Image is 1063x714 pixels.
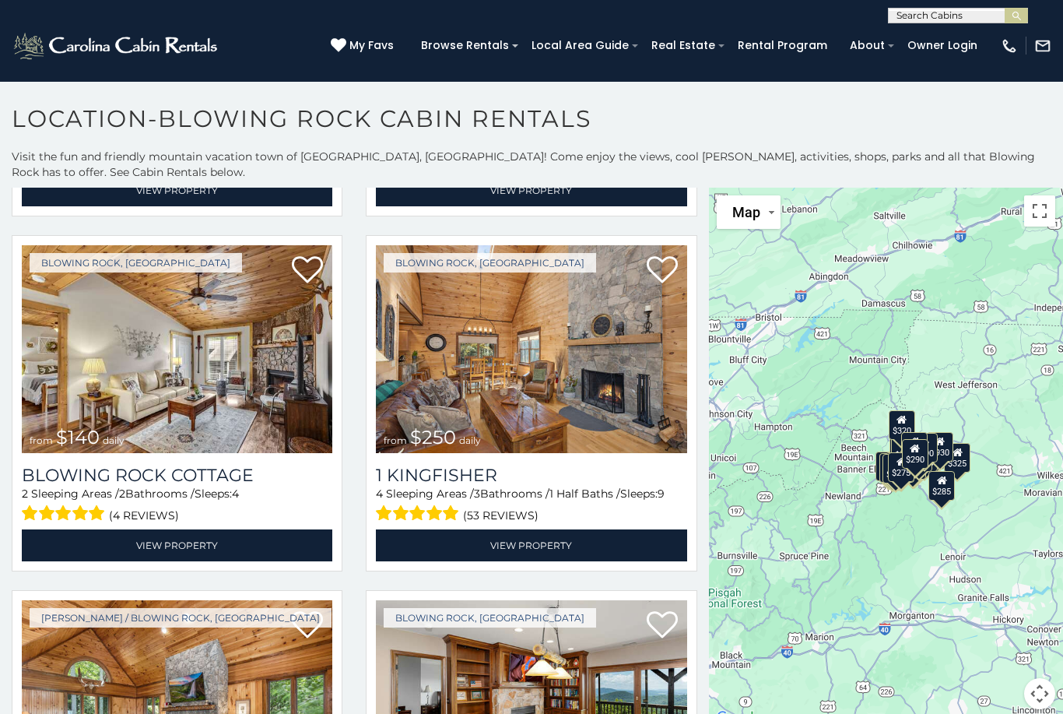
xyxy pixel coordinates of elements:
span: 4 [376,487,383,501]
a: Rental Program [730,33,835,58]
a: Add to favorites [647,255,678,287]
a: Blowing Rock Cottage from $140 daily [22,245,332,454]
span: daily [459,434,481,446]
a: Add to favorites [647,610,678,642]
div: $675 [891,434,917,464]
a: Add to favorites [292,255,323,287]
img: Blowing Rock Cottage [22,245,332,454]
span: from [384,434,407,446]
span: $250 [410,426,456,448]
a: View Property [22,174,332,206]
div: $325 [945,443,971,473]
a: 1 Kingfisher [376,465,686,486]
a: About [842,33,893,58]
div: $325 [879,453,906,483]
a: View Property [22,529,332,561]
span: $140 [56,426,100,448]
a: 1 Kingfisher from $250 daily [376,245,686,454]
img: 1 Kingfisher [376,245,686,454]
div: Sleeping Areas / Bathrooms / Sleeps: [22,486,332,526]
a: [PERSON_NAME] / Blowing Rock, [GEOGRAPHIC_DATA] [30,608,332,628]
a: Browse Rentals [413,33,517,58]
span: 1 Half Baths / [549,487,620,501]
span: Map [732,204,760,220]
a: View Property [376,529,686,561]
span: My Favs [349,37,394,54]
div: $320 [889,410,915,440]
img: White-1-2.png [12,30,222,62]
a: Real Estate [644,33,723,58]
span: 4 [232,487,239,501]
a: Blowing Rock, [GEOGRAPHIC_DATA] [384,253,596,273]
span: 3 [474,487,480,501]
div: $260 [902,432,928,462]
a: Blowing Rock, [GEOGRAPHIC_DATA] [384,608,596,628]
div: $930 [927,432,953,462]
button: Map camera controls [1024,678,1055,709]
button: Toggle fullscreen view [1024,195,1055,227]
span: from [30,434,53,446]
span: (4 reviews) [109,505,179,526]
span: 2 [22,487,28,501]
span: 2 [119,487,125,501]
a: Owner Login [900,33,985,58]
div: $290 [902,439,928,469]
span: daily [103,434,125,446]
a: Blowing Rock Cottage [22,465,332,486]
span: 9 [658,487,665,501]
div: $355 [883,454,910,484]
div: $275 [888,452,914,482]
a: Local Area Guide [524,33,637,58]
button: Change map style [717,195,781,229]
img: mail-regular-white.png [1034,37,1051,55]
div: $375 [875,452,902,481]
div: $285 [929,471,956,501]
a: View Property [376,174,686,206]
a: My Favs [331,37,398,55]
span: (53 reviews) [463,505,539,526]
a: Blowing Rock, [GEOGRAPHIC_DATA] [30,253,242,273]
div: Sleeping Areas / Bathrooms / Sleeps: [376,486,686,526]
img: phone-regular-white.png [1001,37,1018,55]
